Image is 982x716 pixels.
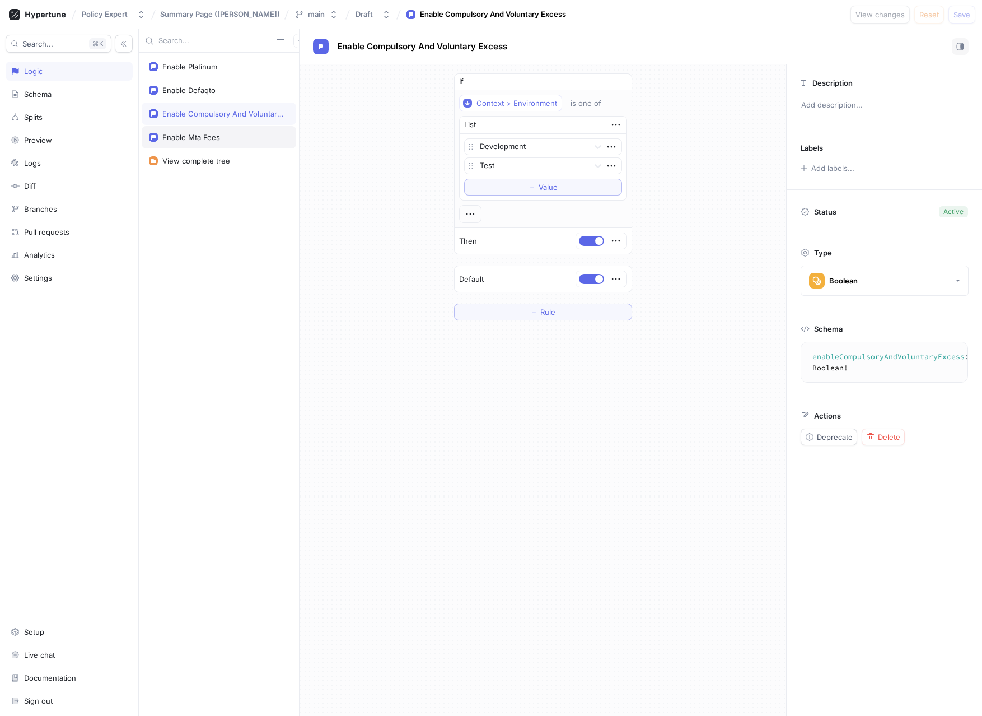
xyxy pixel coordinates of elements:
p: Schema [814,324,843,333]
span: View changes [855,11,905,18]
div: Logs [24,159,41,168]
span: Save [953,11,970,18]
div: K [89,38,106,49]
span: Enable Compulsory And Voluntary Excess [337,42,507,51]
div: Documentation [24,673,76,682]
button: ＋Rule [454,304,632,320]
p: Status [814,204,836,220]
button: Search...K [6,35,111,53]
div: Live chat [24,650,55,659]
button: Add labels... [797,161,857,175]
p: Then [459,236,477,247]
p: Type [814,248,832,257]
div: List [464,119,476,131]
button: is one of [565,95,618,111]
p: Add description... [796,96,972,115]
button: Context > Environment [459,95,562,111]
div: Splits [24,113,43,122]
div: Enable Compulsory And Voluntary Excess [162,109,284,118]
span: ＋ [529,184,536,190]
button: ＋Value [464,179,622,196]
div: Context > Environment [476,99,557,108]
input: Search... [158,35,272,47]
div: Boolean [829,276,858,286]
div: Enable Defaqto [162,86,216,95]
a: Documentation [6,668,133,687]
div: Enable Platinum [162,62,217,71]
div: View complete tree [162,156,230,165]
div: Policy Expert [82,10,128,19]
span: ＋ [530,309,537,315]
div: Schema [24,90,52,99]
div: Enable Compulsory And Voluntary Excess [420,9,566,20]
div: Settings [24,273,52,282]
p: Labels [801,143,823,152]
button: View changes [850,6,910,24]
div: Add labels... [811,165,854,172]
div: Analytics [24,250,55,259]
p: If [459,76,464,87]
div: Pull requests [24,227,69,236]
button: Save [948,6,975,24]
button: Delete [862,429,905,445]
span: Deprecate [817,434,853,440]
span: Value [539,184,558,190]
span: Rule [540,309,555,315]
button: Deprecate [801,429,857,445]
span: Reset [919,11,939,18]
p: Description [812,78,853,87]
span: Search... [22,40,53,47]
div: Preview [24,136,52,145]
div: main [308,10,325,19]
button: Reset [914,6,944,24]
div: Setup [24,627,44,636]
div: Enable Mta Fees [162,133,220,142]
div: is one of [571,99,601,108]
div: Branches [24,204,57,213]
button: Policy Expert [77,5,150,24]
button: Draft [351,5,395,24]
p: Actions [814,411,841,420]
div: Active [943,207,964,217]
button: Boolean [801,266,969,296]
span: Delete [878,434,900,440]
div: Draft [356,10,373,19]
div: Sign out [24,696,53,705]
button: main [290,5,343,24]
div: Logic [24,67,43,76]
div: Diff [24,182,36,190]
span: Summary Page ([PERSON_NAME]) [160,10,280,18]
p: Default [459,274,484,285]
